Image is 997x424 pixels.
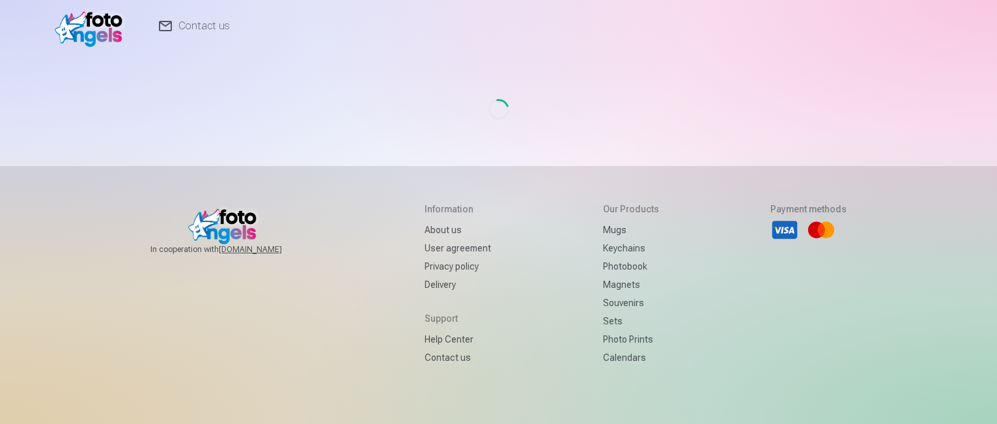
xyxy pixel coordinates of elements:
[770,216,799,244] li: Visa
[603,312,659,330] a: Sets
[603,294,659,312] a: Souvenirs
[603,221,659,239] a: Mugs
[425,276,491,294] a: Delivery
[425,348,491,367] a: Contact us
[150,244,313,255] span: In cooperation with
[55,5,130,47] img: /v1
[603,348,659,367] a: Calendars
[807,216,836,244] li: Mastercard
[425,239,491,257] a: User agreement
[425,330,491,348] a: Help Center
[425,221,491,239] a: About us
[603,330,659,348] a: Photo prints
[425,312,491,325] h5: Support
[770,203,847,216] h5: Payment methods
[219,244,313,255] a: [DOMAIN_NAME]
[603,203,659,216] h5: Our products
[425,203,491,216] h5: Information
[425,257,491,276] a: Privacy policy
[603,257,659,276] a: Photobook
[603,239,659,257] a: Keychains
[603,276,659,294] a: Magnets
